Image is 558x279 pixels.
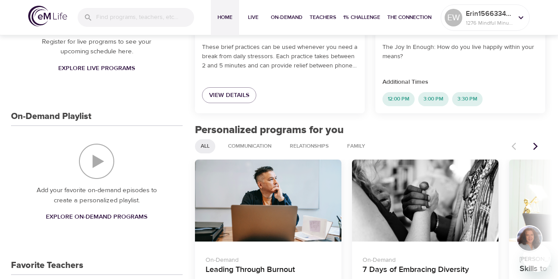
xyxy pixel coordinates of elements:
span: View Details [209,90,249,101]
p: 1276 Mindful Minutes [466,19,513,27]
span: 12:00 PM [382,95,415,103]
div: 3:30 PM [452,92,483,106]
span: On-Demand [271,13,303,22]
span: Communication [223,142,277,150]
p: On-Demand [206,252,331,265]
span: Explore Live Programs [58,63,135,74]
h3: Favorite Teachers [11,260,83,271]
div: All [195,139,215,153]
button: Leading Through Burnout [195,160,341,242]
span: Home [214,13,236,22]
span: 1% Challenge [343,13,380,22]
div: Relationships [284,139,334,153]
a: View Details [202,87,256,104]
span: Teachers [310,13,336,22]
span: 3:00 PM [418,95,449,103]
span: 3:30 PM [452,95,483,103]
div: Communication [222,139,277,153]
img: logo [28,6,67,26]
span: Relationships [285,142,334,150]
div: 3:00 PM [418,92,449,106]
span: The Connection [387,13,431,22]
h3: On-Demand Playlist [11,112,91,122]
span: Family [342,142,371,150]
div: EW [445,9,462,26]
a: Explore On-Demand Programs [42,209,151,225]
img: On-Demand Playlist [79,144,114,179]
button: Next items [526,137,545,156]
span: All [195,142,215,150]
iframe: Button to launch messaging window [523,244,551,272]
div: Family [341,139,371,153]
button: 7 Days of Embracing Diversity [352,160,498,242]
a: Explore Live Programs [55,60,139,77]
h2: Personalized programs for you [195,124,546,137]
p: Add your favorite on-demand episodes to create a personalized playlist. [29,186,165,205]
p: Additional Times [382,78,538,87]
p: These brief practices can be used whenever you need a break from daily stressors. Each practice t... [202,43,358,71]
p: The Joy In Enough: How do you live happily within your means? [382,43,538,61]
span: Live [243,13,264,22]
p: Register for live programs to see your upcoming schedule here. [29,37,165,57]
input: Find programs, teachers, etc... [96,8,194,27]
span: Explore On-Demand Programs [46,212,147,223]
p: On-Demand [363,252,488,265]
p: Erin1566334765 [466,8,513,19]
div: 12:00 PM [382,92,415,106]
